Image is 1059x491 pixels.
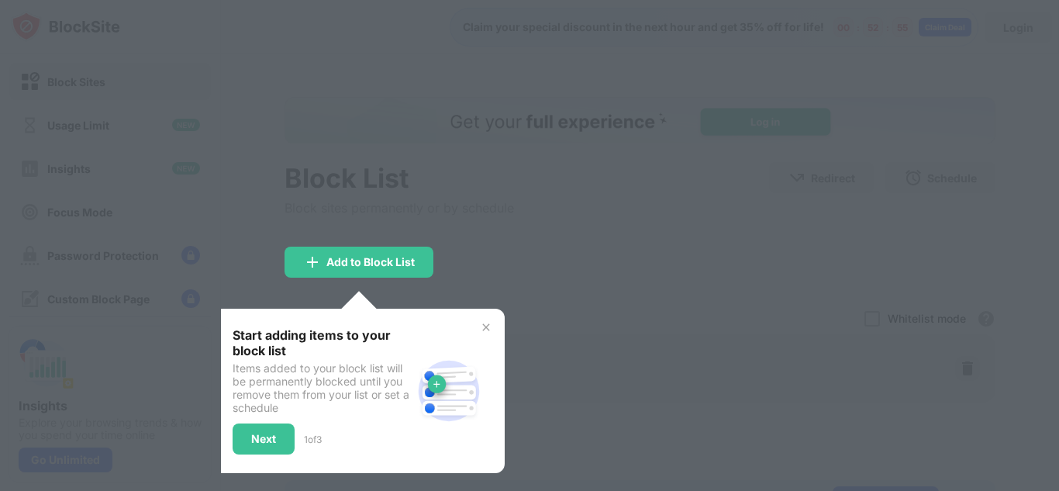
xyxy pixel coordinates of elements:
[304,434,322,445] div: 1 of 3
[412,354,486,428] img: block-site.svg
[233,361,412,414] div: Items added to your block list will be permanently blocked until you remove them from your list o...
[233,327,412,358] div: Start adding items to your block list
[480,321,492,334] img: x-button.svg
[251,433,276,445] div: Next
[326,256,415,268] div: Add to Block List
